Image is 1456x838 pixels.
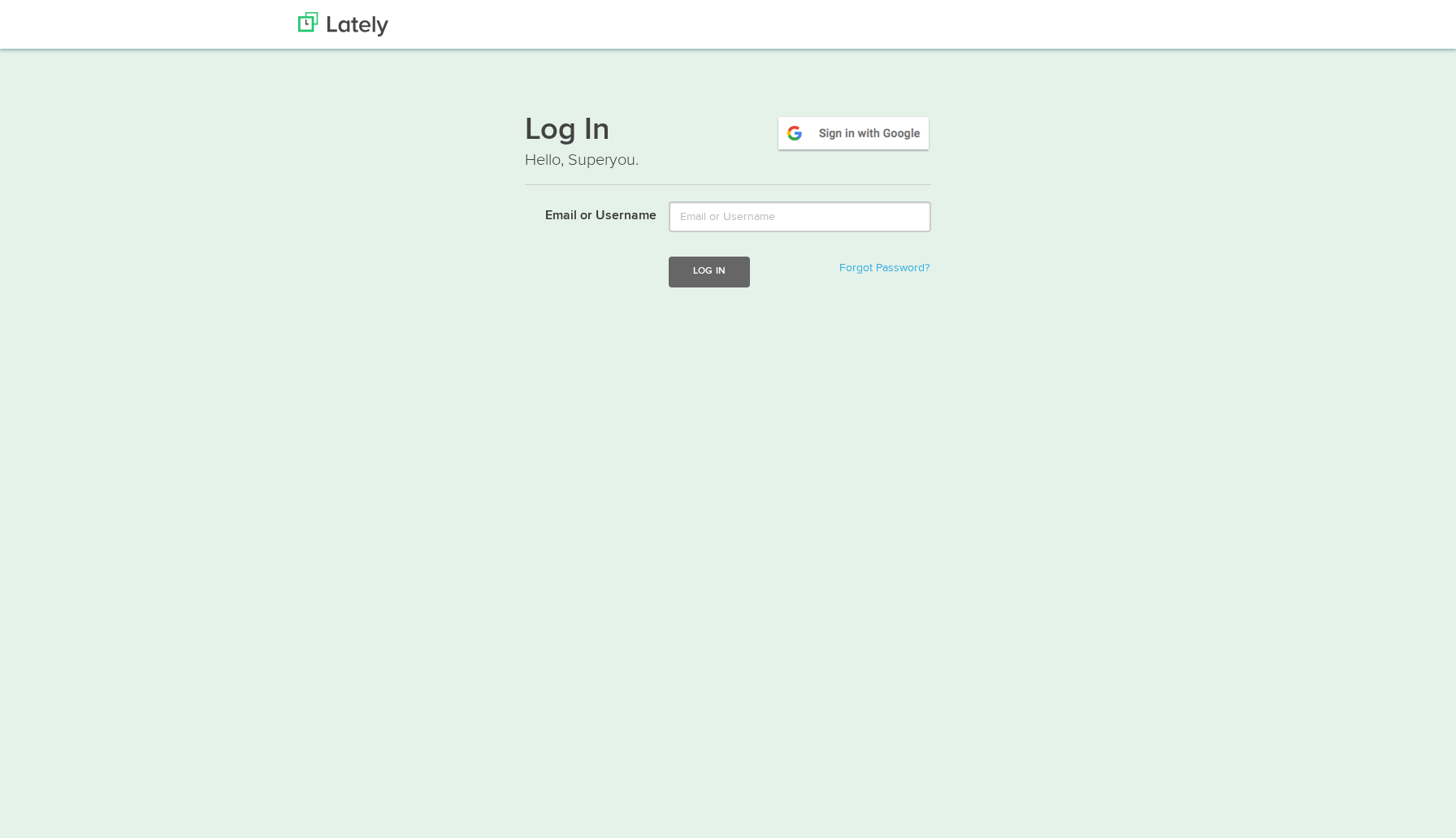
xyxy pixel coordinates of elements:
[513,201,656,226] label: Email or Username
[669,257,750,287] button: Log In
[525,114,931,149] h1: Log In
[669,201,931,232] input: Email or Username
[298,12,388,37] img: Lately
[776,114,931,152] img: google-signin.png
[525,149,931,172] p: Hello, Superyou.
[839,262,929,274] a: Forgot Password?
